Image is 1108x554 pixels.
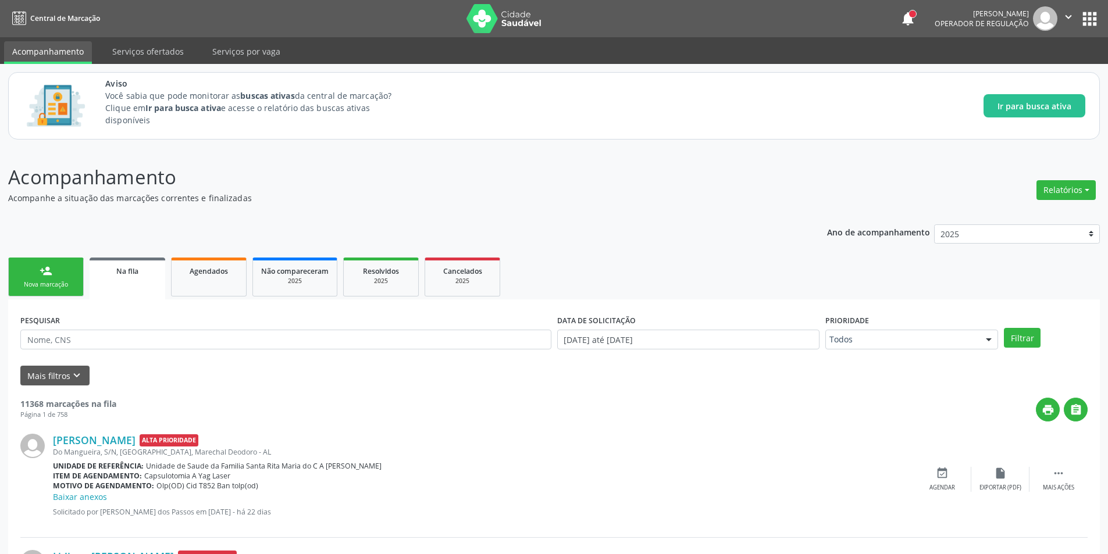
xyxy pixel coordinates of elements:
[443,266,482,276] span: Cancelados
[20,434,45,458] img: img
[1042,403,1054,416] i: print
[1070,403,1082,416] i: 
[240,90,294,101] strong: buscas ativas
[17,280,75,289] div: Nova marcação
[557,330,820,349] input: Selecione um intervalo
[363,266,399,276] span: Resolvidos
[827,224,930,239] p: Ano de acompanhamento
[53,447,913,457] div: Do Mangueira, S/N, [GEOGRAPHIC_DATA], Marechal Deodoro - AL
[8,9,100,28] a: Central de Marcação
[105,90,413,126] p: Você sabia que pode monitorar as da central de marcação? Clique em e acesse o relatório das busca...
[1064,398,1088,421] button: 
[53,481,154,491] b: Motivo de agendamento:
[30,13,100,23] span: Central de Marcação
[40,265,52,277] div: person_add
[1036,398,1060,421] button: print
[53,461,144,471] b: Unidade de referência:
[144,471,230,481] span: Capsulotomia A Yag Laser
[829,334,974,345] span: Todos
[1004,328,1041,348] button: Filtrar
[935,9,1029,19] div: [PERSON_NAME]
[261,266,329,276] span: Não compareceram
[1062,10,1075,23] i: 
[20,366,90,386] button: Mais filtroskeyboard_arrow_down
[997,100,1071,112] span: Ir para busca ativa
[433,277,491,285] div: 2025
[1043,484,1074,492] div: Mais ações
[261,277,329,285] div: 2025
[825,312,869,330] label: Prioridade
[994,467,1007,480] i: insert_drive_file
[1033,6,1057,31] img: img
[4,41,92,64] a: Acompanhamento
[984,94,1085,117] button: Ir para busca ativa
[146,461,382,471] span: Unidade de Saude da Familia Santa Rita Maria do C A [PERSON_NAME]
[156,481,258,491] span: Olp(OD) Cid T852 Ban tolp(od)
[352,277,410,285] div: 2025
[53,491,107,502] a: Baixar anexos
[936,467,949,480] i: event_available
[20,410,116,420] div: Página 1 de 758
[1057,6,1080,31] button: 
[8,163,772,192] p: Acompanhamento
[557,312,636,330] label: DATA DE SOLICITAÇÃO
[23,80,89,132] img: Imagem de CalloutCard
[145,102,221,113] strong: Ir para busca ativa
[1052,467,1065,480] i: 
[935,19,1029,28] span: Operador de regulação
[20,312,60,330] label: PESQUISAR
[53,507,913,517] p: Solicitado por [PERSON_NAME] dos Passos em [DATE] - há 22 dias
[1080,9,1100,29] button: apps
[1036,180,1096,200] button: Relatórios
[105,77,413,90] span: Aviso
[929,484,955,492] div: Agendar
[20,330,551,349] input: Nome, CNS
[190,266,228,276] span: Agendados
[53,471,142,481] b: Item de agendamento:
[116,266,138,276] span: Na fila
[20,398,116,409] strong: 11368 marcações na fila
[53,434,136,446] a: [PERSON_NAME]
[140,434,198,446] span: Alta Prioridade
[8,192,772,204] p: Acompanhe a situação das marcações correntes e finalizadas
[979,484,1021,492] div: Exportar (PDF)
[104,41,192,62] a: Serviços ofertados
[70,369,83,382] i: keyboard_arrow_down
[900,10,916,27] button: notifications
[204,41,288,62] a: Serviços por vaga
